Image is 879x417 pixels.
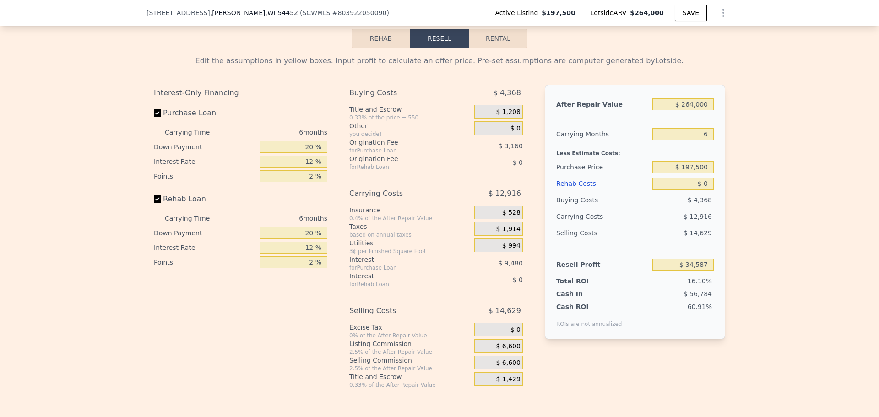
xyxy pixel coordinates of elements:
[591,8,630,17] span: Lotside ARV
[556,302,622,311] div: Cash ROI
[675,5,707,21] button: SAVE
[349,215,471,222] div: 0.4% of the After Repair Value
[502,242,521,250] span: $ 994
[496,225,520,233] span: $ 1,914
[154,226,256,240] div: Down Payment
[510,326,521,334] span: $ 0
[154,195,161,203] input: Rehab Loan
[154,191,256,207] label: Rehab Loan
[266,9,298,16] span: , WI 54452
[688,303,712,310] span: 60.91%
[684,290,712,298] span: $ 56,784
[488,303,521,319] span: $ 14,629
[352,29,410,48] button: Rehab
[556,159,649,175] div: Purchase Price
[349,264,451,271] div: for Purchase Loan
[210,8,298,17] span: , [PERSON_NAME]
[300,8,389,17] div: ( )
[228,211,327,226] div: 6 months
[498,142,522,150] span: $ 3,160
[556,96,649,113] div: After Repair Value
[684,213,712,220] span: $ 12,916
[688,277,712,285] span: 16.10%
[495,8,542,17] span: Active Listing
[556,311,622,328] div: ROIs are not annualized
[349,185,451,202] div: Carrying Costs
[349,85,451,101] div: Buying Costs
[349,365,471,372] div: 2.5% of the After Repair Value
[349,332,471,339] div: 0% of the After Repair Value
[349,339,471,348] div: Listing Commission
[502,209,521,217] span: $ 528
[684,229,712,237] span: $ 14,629
[349,381,471,389] div: 0.33% of the After Repair Value
[349,147,451,154] div: for Purchase Loan
[349,121,471,130] div: Other
[556,276,613,286] div: Total ROI
[349,105,471,114] div: Title and Escrow
[488,185,521,202] span: $ 12,916
[493,85,521,101] span: $ 4,368
[630,9,664,16] span: $264,000
[349,348,471,356] div: 2.5% of the After Repair Value
[349,323,471,332] div: Excise Tax
[154,154,256,169] div: Interest Rate
[469,29,527,48] button: Rental
[349,372,471,381] div: Title and Escrow
[556,192,649,208] div: Buying Costs
[688,196,712,204] span: $ 4,368
[513,159,523,166] span: $ 0
[154,109,161,117] input: Purchase Loan
[154,85,327,101] div: Interest-Only Financing
[349,206,471,215] div: Insurance
[496,359,520,367] span: $ 6,600
[496,108,520,116] span: $ 1,208
[349,154,451,163] div: Origination Fee
[556,256,649,273] div: Resell Profit
[165,125,224,140] div: Carrying Time
[496,342,520,351] span: $ 6,600
[349,303,451,319] div: Selling Costs
[146,8,210,17] span: [STREET_ADDRESS]
[349,231,471,238] div: based on annual taxes
[513,276,523,283] span: $ 0
[349,281,451,288] div: for Rehab Loan
[542,8,575,17] span: $197,500
[154,255,256,270] div: Points
[556,208,613,225] div: Carrying Costs
[556,142,714,159] div: Less Estimate Costs:
[332,9,387,16] span: # 803922050090
[510,125,521,133] span: $ 0
[498,260,522,267] span: $ 9,480
[349,130,471,138] div: you decide!
[556,289,613,298] div: Cash In
[496,375,520,384] span: $ 1,429
[165,211,224,226] div: Carrying Time
[556,175,649,192] div: Rehab Costs
[349,255,451,264] div: Interest
[410,29,469,48] button: Resell
[714,4,732,22] button: Show Options
[228,125,327,140] div: 6 months
[154,55,725,66] div: Edit the assumptions in yellow boxes. Input profit to calculate an offer price. Pre-set assumptio...
[154,169,256,184] div: Points
[349,222,471,231] div: Taxes
[349,138,451,147] div: Origination Fee
[349,356,471,365] div: Selling Commission
[154,140,256,154] div: Down Payment
[154,240,256,255] div: Interest Rate
[349,114,471,121] div: 0.33% of the price + 550
[556,225,649,241] div: Selling Costs
[349,238,471,248] div: Utilities
[556,126,649,142] div: Carrying Months
[349,271,451,281] div: Interest
[302,9,330,16] span: SCWMLS
[349,163,451,171] div: for Rehab Loan
[154,105,256,121] label: Purchase Loan
[349,248,471,255] div: 3¢ per Finished Square Foot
